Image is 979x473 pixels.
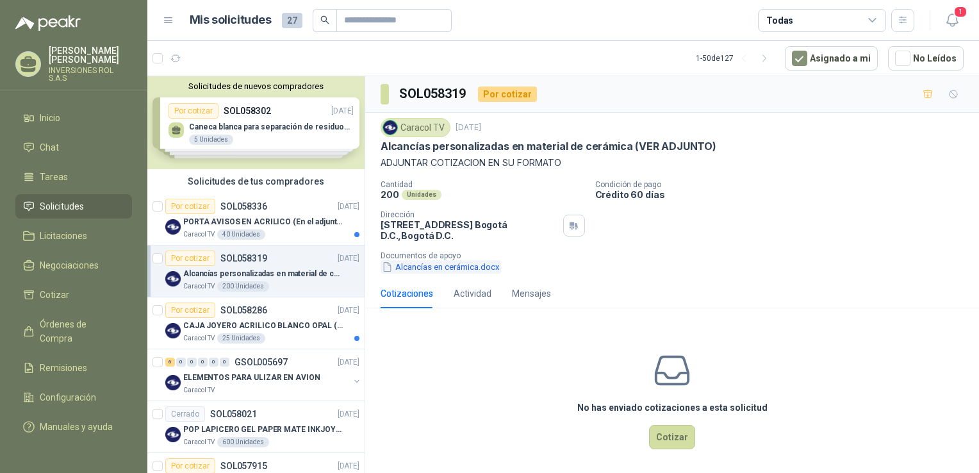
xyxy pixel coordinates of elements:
span: Licitaciones [40,229,87,243]
a: Inicio [15,106,132,130]
p: POP LAPICERO GEL PAPER MATE INKJOY 0.7 (Revisar el adjunto) [183,424,343,436]
p: Dirección [381,210,558,219]
button: No Leídos [888,46,964,71]
div: Solicitudes de nuevos compradoresPor cotizarSOL058302[DATE] Caneca blanca para separación de resi... [147,76,365,169]
img: Company Logo [165,323,181,338]
img: Logo peakr [15,15,81,31]
p: CAJA JOYERO ACRILICO BLANCO OPAL (En el adjunto mas detalle) [183,320,343,332]
div: 1 - 50 de 127 [696,48,775,69]
span: Manuales y ayuda [40,420,113,434]
span: search [320,15,329,24]
p: Caracol TV [183,437,215,447]
p: Condición de pago [595,180,975,189]
p: [DATE] [338,460,359,472]
div: Caracol TV [381,118,450,137]
a: Remisiones [15,356,132,380]
p: [DATE] [456,122,481,134]
button: 1 [941,9,964,32]
a: Por cotizarSOL058286[DATE] Company LogoCAJA JOYERO ACRILICO BLANCO OPAL (En el adjunto mas detall... [147,297,365,349]
img: Company Logo [165,427,181,442]
p: Alcancías personalizadas en material de cerámica (VER ADJUNTO) [183,268,343,280]
span: Órdenes de Compra [40,317,120,345]
p: Caracol TV [183,281,215,292]
p: Cantidad [381,180,585,189]
div: 600 Unidades [217,437,269,447]
span: 27 [282,13,302,28]
a: Por cotizarSOL058336[DATE] Company LogoPORTA AVISOS EN ACRILICO (En el adjunto mas informacion)Ca... [147,194,365,245]
p: ELEMENTOS PARA ULIZAR EN AVION [183,372,320,384]
h3: No has enviado cotizaciones a esta solicitud [577,401,768,415]
a: Por cotizarSOL058319[DATE] Company LogoAlcancías personalizadas en material de cerámica (VER ADJU... [147,245,365,297]
button: Alcancías en cerámica.docx [381,260,501,274]
div: Mensajes [512,286,551,301]
p: SOL058286 [220,306,267,315]
a: 6 0 0 0 0 0 GSOL005697[DATE] Company LogoELEMENTOS PARA ULIZAR EN AVIONCaracol TV [165,354,362,395]
span: Negociaciones [40,258,99,272]
img: Company Logo [383,120,397,135]
span: 1 [953,6,967,18]
p: SOL058319 [220,254,267,263]
p: SOL057915 [220,461,267,470]
span: Inicio [40,111,60,125]
a: Chat [15,135,132,160]
p: SOL058021 [210,410,257,419]
a: Órdenes de Compra [15,312,132,351]
img: Company Logo [165,219,181,235]
span: Solicitudes [40,199,84,213]
div: Por cotizar [478,87,537,102]
div: Por cotizar [165,199,215,214]
p: Caracol TV [183,385,215,395]
div: 6 [165,358,175,367]
button: Cotizar [649,425,695,449]
h1: Mis solicitudes [190,11,272,29]
span: Remisiones [40,361,87,375]
p: [DATE] [338,408,359,420]
a: Licitaciones [15,224,132,248]
h3: SOL058319 [399,84,468,104]
span: Cotizar [40,288,69,302]
div: Actividad [454,286,491,301]
span: Configuración [40,390,96,404]
p: [DATE] [338,304,359,317]
div: 0 [220,358,229,367]
span: Tareas [40,170,68,184]
div: 0 [198,358,208,367]
button: Asignado a mi [785,46,878,71]
p: ADJUNTAR COTIZACION EN SU FORMATO [381,156,964,170]
a: Tareas [15,165,132,189]
span: Chat [40,140,59,154]
div: Unidades [402,190,441,200]
p: [PERSON_NAME] [PERSON_NAME] [49,46,132,64]
p: INVERSIONES ROL S.A.S [49,67,132,82]
p: [DATE] [338,253,359,265]
a: Configuración [15,385,132,410]
a: Negociaciones [15,253,132,278]
div: 200 Unidades [217,281,269,292]
p: Caracol TV [183,229,215,240]
a: Solicitudes [15,194,132,219]
p: SOL058336 [220,202,267,211]
p: Crédito 60 días [595,189,975,200]
img: Company Logo [165,271,181,286]
p: GSOL005697 [234,358,288,367]
div: Solicitudes de tus compradores [147,169,365,194]
div: 40 Unidades [217,229,265,240]
p: PORTA AVISOS EN ACRILICO (En el adjunto mas informacion) [183,216,343,228]
div: 0 [187,358,197,367]
p: [STREET_ADDRESS] Bogotá D.C. , Bogotá D.C. [381,219,558,241]
p: [DATE] [338,201,359,213]
a: Cotizar [15,283,132,307]
div: Por cotizar [165,251,215,266]
p: [DATE] [338,356,359,369]
p: Alcancías personalizadas en material de cerámica (VER ADJUNTO) [381,140,716,153]
div: 0 [209,358,218,367]
p: 200 [381,189,399,200]
div: Por cotizar [165,303,215,318]
div: Todas [766,13,793,28]
img: Company Logo [165,375,181,390]
p: Documentos de apoyo [381,251,974,260]
a: CerradoSOL058021[DATE] Company LogoPOP LAPICERO GEL PAPER MATE INKJOY 0.7 (Revisar el adjunto)Car... [147,401,365,453]
div: 25 Unidades [217,333,265,344]
div: Cerrado [165,406,205,422]
div: 0 [176,358,186,367]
